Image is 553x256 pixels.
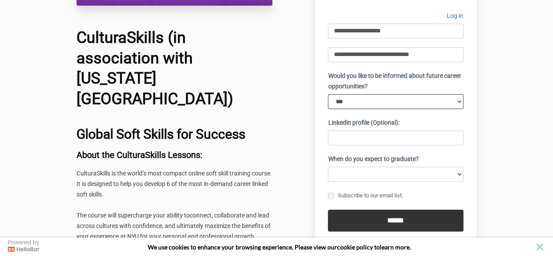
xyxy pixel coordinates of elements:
span: The course will supercharge your ability to [77,212,190,219]
span: connect, collaborate and lead across cultures with confidence, and ultimately maximize the benefi... [77,212,271,240]
input: Subscribe to our email list. [328,193,334,199]
span: We use cookies to enhance your browsing experience. Please view our [148,243,337,251]
label: When do you expect to graduate? [328,154,418,165]
label: Linkedin profile (Optional): [328,118,399,128]
h3: About the CulturaSkills Lessons: [77,150,272,160]
h1: CulturaSkills (in association with [US_STATE][GEOGRAPHIC_DATA]) [77,28,272,109]
b: Global Soft Skills for Success [77,126,245,142]
label: Would you like to be informed about future career opportunities? [328,71,463,92]
span: CulturaSkills is the world’s most compact online soft skill training course. It is designed to he... [77,170,272,198]
span: learn more. [380,243,411,251]
strong: to [374,243,380,251]
a: Log in [447,11,463,24]
label: Subscribe to our email list. [328,191,403,200]
a: cookie policy [337,243,373,251]
button: close [534,242,545,252]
